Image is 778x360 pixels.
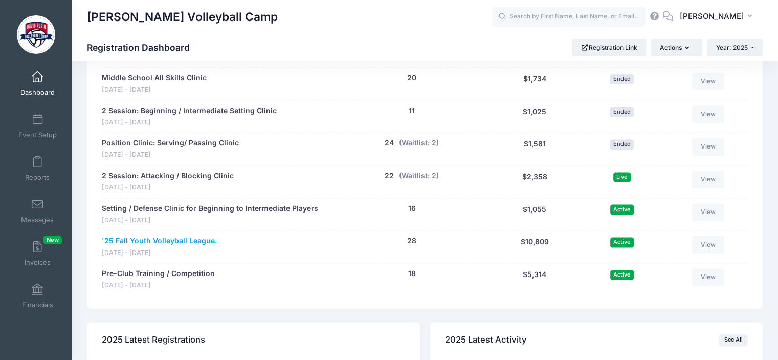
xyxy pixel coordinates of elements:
[490,203,580,225] div: $1,055
[13,193,62,229] a: Messages
[610,139,634,149] span: Ended
[102,248,217,258] span: [DATE] - [DATE]
[692,105,725,123] a: View
[610,204,634,214] span: Active
[102,105,277,116] a: 2 Session: Beginning / Intermediate Setting Clinic
[25,258,51,267] span: Invoices
[102,171,234,181] a: 2 Session: Attacking / Blocking Clinic
[692,73,725,90] a: View
[692,138,725,155] a: View
[102,203,318,214] a: Setting / Defense Clinic for Beginning to Intermediate Players
[399,171,439,181] button: (Waitlist: 2)
[102,325,205,354] h4: 2025 Latest Registrations
[399,138,439,149] button: (Waitlist: 2)
[13,108,62,144] a: Event Setup
[102,118,277,128] span: [DATE] - [DATE]
[409,105,415,116] button: 11
[719,334,748,346] a: See All
[13,66,62,101] a: Dashboard
[102,138,239,149] a: Position Clinic: Serving/ Passing Clinic
[492,7,646,27] input: Search by First Name, Last Name, or Email...
[610,107,634,116] span: Ended
[445,325,527,354] h4: 2025 Latest Activity
[102,236,217,246] a: '25 Fall Youth Volleyball League.
[13,278,62,314] a: Financials
[490,105,580,128] div: $1,025
[610,237,634,247] span: Active
[102,183,234,193] span: [DATE] - [DATE]
[22,301,53,309] span: Financials
[490,138,580,160] div: $1,581
[102,73,207,83] a: Middle School All Skills Clinic
[385,171,394,181] button: 22
[407,236,416,246] button: 28
[385,138,394,149] button: 24
[18,131,57,139] span: Event Setup
[692,236,725,253] a: View
[21,216,54,224] span: Messages
[651,39,702,56] button: Actions
[610,74,634,84] span: Ended
[707,39,763,56] button: Year: 2025
[13,236,62,271] a: InvoicesNew
[43,236,62,244] span: New
[490,171,580,193] div: $2,358
[102,85,207,95] span: [DATE] - [DATE]
[692,268,725,286] a: View
[87,5,278,29] h1: [PERSON_NAME] Volleyball Camp
[87,42,198,53] h1: Registration Dashboard
[17,15,55,54] img: David Rubio Volleyball Camp
[716,44,748,51] span: Year: 2025
[490,236,580,258] div: $10,809
[692,171,725,188] a: View
[407,73,416,83] button: 20
[490,268,580,290] div: $5,314
[13,151,62,186] a: Reports
[25,173,50,182] span: Reports
[610,270,634,280] span: Active
[102,150,239,160] span: [DATE] - [DATE]
[680,11,744,22] span: [PERSON_NAME]
[102,268,215,279] a: Pre-Club Training / Competition
[408,268,416,279] button: 18
[102,216,318,225] span: [DATE] - [DATE]
[692,203,725,221] a: View
[490,73,580,95] div: $1,734
[572,39,646,56] a: Registration Link
[408,203,416,214] button: 16
[20,88,55,97] span: Dashboard
[673,5,763,29] button: [PERSON_NAME]
[102,281,215,290] span: [DATE] - [DATE]
[613,172,631,182] span: Live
